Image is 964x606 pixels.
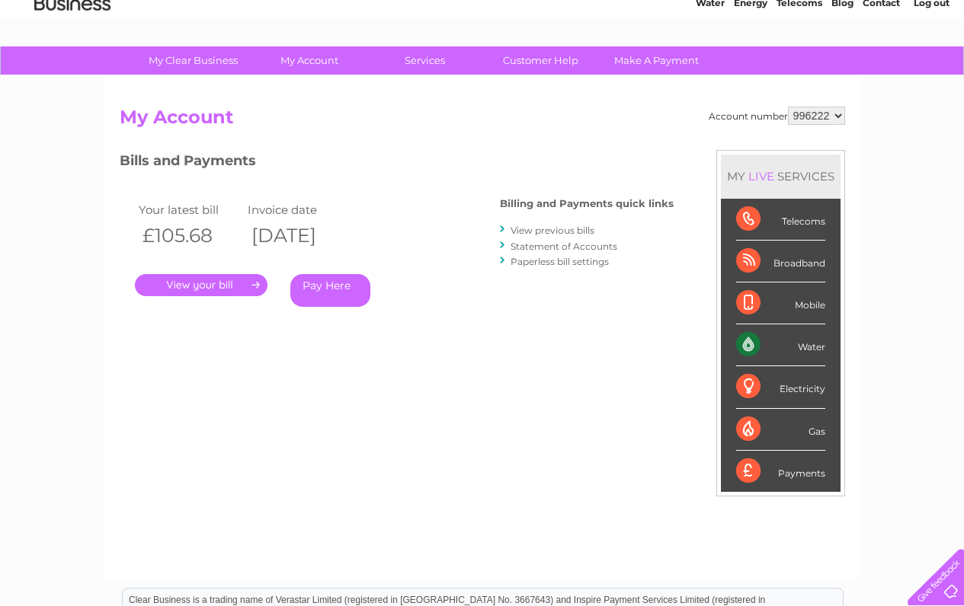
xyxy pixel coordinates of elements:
h4: Billing and Payments quick links [500,198,674,209]
a: Log out [914,65,950,76]
a: . [135,274,267,296]
a: 0333 014 3131 [677,8,782,27]
th: £105.68 [135,220,245,251]
div: Gas [736,409,825,451]
a: Contact [863,65,900,76]
div: Broadband [736,241,825,282]
div: Water [736,324,825,366]
img: logo.png [34,40,111,86]
a: Customer Help [478,46,604,75]
div: Mobile [736,282,825,324]
a: Water [696,65,725,76]
a: Energy [734,65,767,76]
div: MY SERVICES [721,155,841,198]
a: Telecoms [777,65,822,76]
a: Pay Here [290,274,370,307]
div: Payments [736,451,825,492]
div: Account number [709,107,845,125]
a: Services [362,46,488,75]
a: My Account [246,46,372,75]
a: Blog [831,65,854,76]
a: View previous bills [511,225,594,236]
div: Telecoms [736,199,825,241]
td: Your latest bill [135,199,245,220]
div: Electricity [736,366,825,408]
a: Paperless bill settings [511,256,609,267]
div: Clear Business is a trading name of Verastar Limited (registered in [GEOGRAPHIC_DATA] No. 3667643... [123,8,843,74]
a: Statement of Accounts [511,241,617,252]
td: Invoice date [244,199,354,220]
a: My Clear Business [130,46,256,75]
th: [DATE] [244,220,354,251]
h3: Bills and Payments [120,150,674,177]
div: LIVE [745,169,777,183]
h2: My Account [120,107,845,136]
a: Make A Payment [594,46,719,75]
